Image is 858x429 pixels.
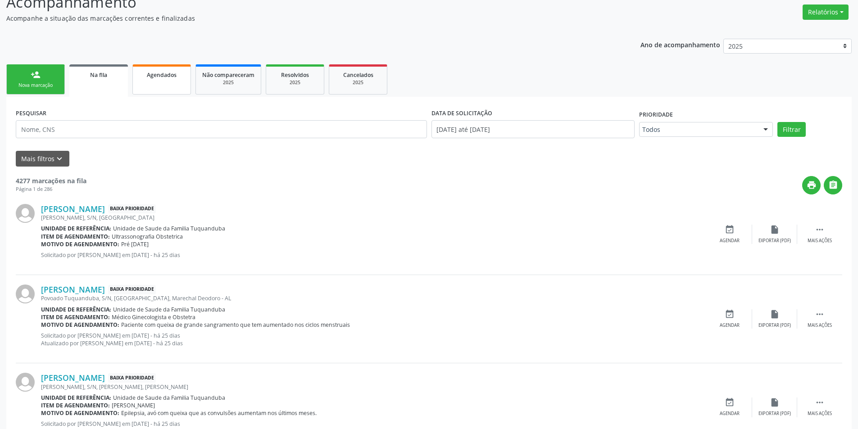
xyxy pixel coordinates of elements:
[113,306,225,313] span: Unidade de Saude da Familia Tuquanduba
[147,71,177,79] span: Agendados
[758,322,791,329] div: Exportar (PDF)
[725,309,735,319] i: event_available
[108,204,156,214] span: Baixa Prioridade
[16,284,35,303] img: img
[16,106,46,120] label: PESQUISAR
[16,151,69,167] button: Mais filtroskeyboard_arrow_down
[815,225,825,235] i: 
[336,79,381,86] div: 2025
[808,322,832,329] div: Mais ações
[112,233,183,240] span: Ultrassonografia Obstetrica
[112,402,155,409] span: [PERSON_NAME]
[41,251,707,259] p: Solicitado por [PERSON_NAME] em [DATE] - há 25 dias
[41,383,707,391] div: [PERSON_NAME], S/N, [PERSON_NAME], [PERSON_NAME]
[807,180,817,190] i: print
[431,106,492,120] label: DATA DE SOLICITAÇÃO
[824,176,842,194] button: 
[41,204,105,214] a: [PERSON_NAME]
[41,394,111,402] b: Unidade de referência:
[121,240,149,248] span: Pré [DATE]
[16,373,35,392] img: img
[808,238,832,244] div: Mais ações
[41,321,119,329] b: Motivo de agendamento:
[720,238,740,244] div: Agendar
[343,71,373,79] span: Cancelados
[815,397,825,407] i: 
[725,397,735,407] i: event_available
[41,332,707,347] p: Solicitado por [PERSON_NAME] em [DATE] - há 25 dias Atualizado por [PERSON_NAME] em [DATE] - há 2...
[777,122,806,137] button: Filtrar
[431,120,635,138] input: Selecione um intervalo
[281,71,309,79] span: Resolvidos
[112,313,195,321] span: Médico Ginecologista e Obstetra
[41,313,110,321] b: Item de agendamento:
[802,176,821,194] button: print
[16,185,86,193] div: Página 1 de 286
[108,285,156,294] span: Baixa Prioridade
[808,411,832,417] div: Mais ações
[113,225,225,232] span: Unidade de Saude da Familia Tuquanduba
[54,154,64,164] i: keyboard_arrow_down
[758,238,791,244] div: Exportar (PDF)
[272,79,318,86] div: 2025
[41,409,119,417] b: Motivo de agendamento:
[16,120,427,138] input: Nome, CNS
[41,284,105,294] a: [PERSON_NAME]
[202,79,254,86] div: 2025
[720,322,740,329] div: Agendar
[202,71,254,79] span: Não compareceram
[41,233,110,240] b: Item de agendamento:
[770,309,780,319] i: insert_drive_file
[41,240,119,248] b: Motivo de agendamento:
[41,214,707,221] div: [PERSON_NAME], S/N, [GEOGRAPHIC_DATA]
[113,394,225,402] span: Unidade de Saude da Familia Tuquanduba
[121,321,350,329] span: Paciente com queixa de grande sangramento que tem aumentado nos ciclos menstruais
[16,204,35,223] img: img
[41,373,105,383] a: [PERSON_NAME]
[121,409,317,417] span: Epilepsia, avó com queixa que as convulsões aumentam nos últimos meses.
[108,373,156,383] span: Baixa Prioridade
[639,108,673,122] label: Prioridade
[41,402,110,409] b: Item de agendamento:
[770,397,780,407] i: insert_drive_file
[720,411,740,417] div: Agendar
[815,309,825,319] i: 
[6,14,598,23] p: Acompanhe a situação das marcações correntes e finalizadas
[725,225,735,235] i: event_available
[803,5,849,20] button: Relatórios
[640,39,720,50] p: Ano de acompanhamento
[642,125,754,134] span: Todos
[31,70,41,80] div: person_add
[90,71,107,79] span: Na fila
[770,225,780,235] i: insert_drive_file
[41,306,111,313] b: Unidade de referência:
[16,176,86,185] strong: 4277 marcações na fila
[41,225,111,232] b: Unidade de referência:
[758,411,791,417] div: Exportar (PDF)
[41,294,707,302] div: Povoado Tuquanduba, S/N, [GEOGRAPHIC_DATA], Marechal Deodoro - AL
[828,180,838,190] i: 
[13,82,58,89] div: Nova marcação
